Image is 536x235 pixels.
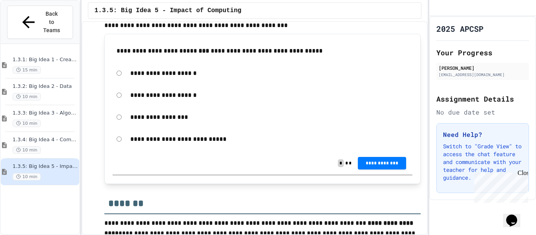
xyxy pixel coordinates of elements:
span: 10 min [13,173,41,180]
span: 1.3.5: Big Idea 5 - Impact of Computing [95,6,241,15]
span: Back to Teams [42,10,61,35]
span: 1.3.1: Big Idea 1 - Creative Development [13,56,78,63]
span: 1.3.5: Big Idea 5 - Impact of Computing [13,163,78,170]
h3: Need Help? [443,130,522,139]
h1: 2025 APCSP [436,23,483,34]
span: 1.3.3: Big Idea 3 - Algorithms and Programming [13,110,78,117]
span: 10 min [13,93,41,100]
button: Back to Teams [7,5,73,39]
span: 10 min [13,146,41,154]
iframe: chat widget [471,169,528,203]
span: 1.3.2: Big Idea 2 - Data [13,83,78,90]
span: 1.3.4: Big Idea 4 - Computing Systems and Networks [13,137,78,143]
div: No due date set [436,107,529,117]
span: 10 min [13,120,41,127]
span: 15 min [13,66,41,74]
iframe: chat widget [503,204,528,227]
h2: Your Progress [436,47,529,58]
p: Switch to "Grade View" to access the chat feature and communicate with your teacher for help and ... [443,142,522,182]
div: Chat with us now!Close [3,3,54,50]
div: [PERSON_NAME] [439,64,527,71]
h2: Assignment Details [436,93,529,104]
div: [EMAIL_ADDRESS][DOMAIN_NAME] [439,72,527,78]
